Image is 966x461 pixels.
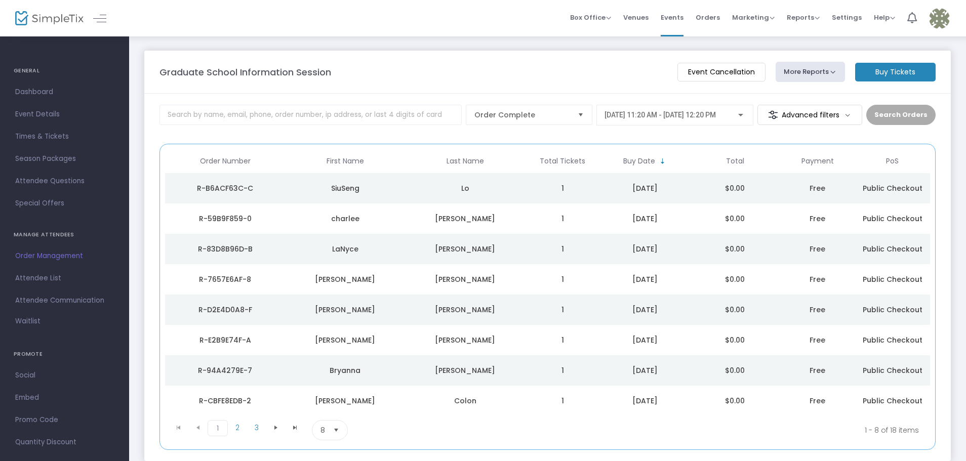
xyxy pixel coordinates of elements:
[525,325,600,355] td: 1
[602,335,688,345] div: 9/24/2025
[247,420,266,435] span: Page 3
[863,214,922,224] span: Public Checkout
[832,5,862,30] span: Settings
[863,244,922,254] span: Public Checkout
[661,5,683,30] span: Events
[605,111,716,119] span: [DATE] 11:20 AM - [DATE] 12:20 PM
[690,355,780,386] td: $0.00
[886,157,899,165] span: PoS
[200,157,251,165] span: Order Number
[329,421,343,440] button: Select
[272,424,280,432] span: Go to the next page
[288,305,402,315] div: Ellen
[14,225,115,245] h4: MANAGE ATTENDEES
[15,413,114,427] span: Promo Code
[288,244,402,254] div: LaNyce
[525,234,600,264] td: 1
[602,274,688,284] div: 9/24/2025
[15,86,114,99] span: Dashboard
[623,157,655,165] span: Buy Date
[810,305,825,315] span: Free
[15,130,114,143] span: Times & Tickets
[696,5,720,30] span: Orders
[602,396,688,406] div: 9/24/2025
[525,264,600,295] td: 1
[288,214,402,224] div: charlee
[525,203,600,234] td: 1
[288,365,402,375] div: Bryanna
[288,396,402,406] div: Wilmarie
[810,244,825,254] span: Free
[863,183,922,193] span: Public Checkout
[15,249,114,263] span: Order Management
[408,214,522,224] div: cobb
[690,295,780,325] td: $0.00
[525,149,600,173] th: Total Tickets
[768,110,778,120] img: filter
[810,365,825,375] span: Free
[810,396,825,406] span: Free
[602,183,688,193] div: 9/24/2025
[408,274,522,284] div: Slaman
[408,183,522,193] div: Lo
[474,110,570,120] span: Order Complete
[863,396,922,406] span: Public Checkout
[14,344,115,364] h4: PROMOTE
[165,149,930,416] div: Data table
[168,244,283,254] div: R-83D8B96D-B
[863,274,922,284] span: Public Checkout
[408,396,522,406] div: Colon
[690,325,780,355] td: $0.00
[810,335,825,345] span: Free
[525,295,600,325] td: 1
[208,420,228,436] span: Page 1
[677,63,766,81] m-button: Event Cancellation
[15,391,114,404] span: Embed
[288,183,402,193] div: SiuSeng
[291,424,299,432] span: Go to the last page
[726,157,744,165] span: Total
[15,108,114,121] span: Event Details
[168,396,283,406] div: R-CBFE8EDB-2
[602,214,688,224] div: 9/24/2025
[320,425,325,435] span: 8
[602,244,688,254] div: 9/24/2025
[574,105,588,124] button: Select
[286,420,305,435] span: Go to the last page
[15,294,114,307] span: Attendee Communication
[14,61,115,81] h4: GENERAL
[863,335,922,345] span: Public Checkout
[447,157,484,165] span: Last Name
[228,420,247,435] span: Page 2
[288,274,402,284] div: Rebecca
[448,420,919,440] kendo-pager-info: 1 - 8 of 18 items
[408,244,522,254] div: Hallett
[690,173,780,203] td: $0.00
[168,365,283,375] div: R-94A4279E-7
[570,13,611,22] span: Box Office
[810,274,825,284] span: Free
[810,183,825,193] span: Free
[690,386,780,416] td: $0.00
[659,157,667,165] span: Sortable
[623,5,649,30] span: Venues
[690,234,780,264] td: $0.00
[168,335,283,345] div: R-E2B9E74F-A
[15,197,114,210] span: Special Offers
[602,305,688,315] div: 9/24/2025
[525,386,600,416] td: 1
[690,264,780,295] td: $0.00
[15,272,114,285] span: Attendee List
[15,175,114,188] span: Attendee Questions
[863,305,922,315] span: Public Checkout
[855,63,936,81] m-button: Buy Tickets
[159,105,462,125] input: Search by name, email, phone, order number, ip address, or last 4 digits of card
[408,335,522,345] div: Reyes
[15,369,114,382] span: Social
[288,335,402,345] div: Lynsey
[801,157,834,165] span: Payment
[863,365,922,375] span: Public Checkout
[810,214,825,224] span: Free
[408,365,522,375] div: Jones
[732,13,775,22] span: Marketing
